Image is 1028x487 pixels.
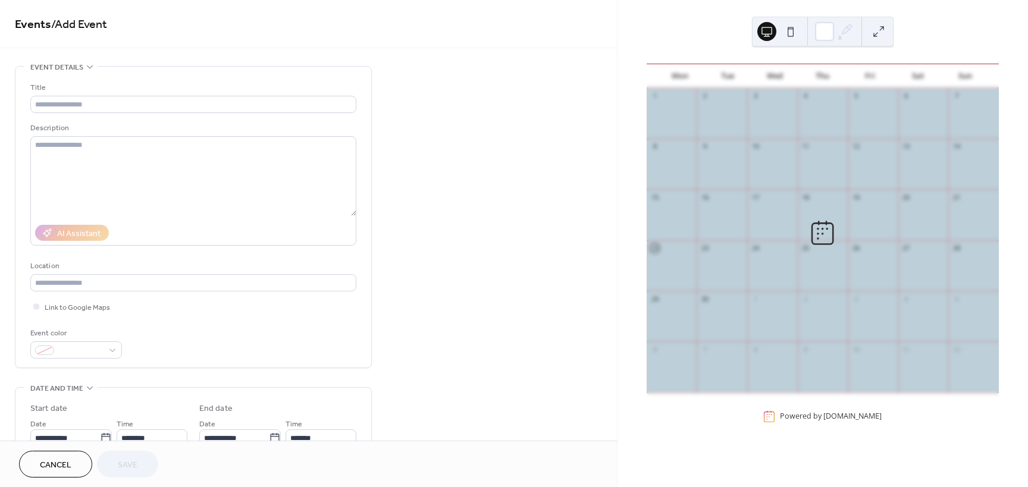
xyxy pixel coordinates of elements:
div: 4 [902,294,911,303]
div: 13 [902,142,911,151]
div: 12 [952,345,961,354]
div: 18 [801,193,810,202]
div: Sun [942,64,989,88]
span: Cancel [40,459,71,472]
a: [DOMAIN_NAME] [823,411,882,422]
div: 26 [851,244,860,253]
div: End date [199,403,233,415]
div: Title [30,81,354,94]
div: Description [30,122,354,134]
div: 21 [952,193,961,202]
span: Time [117,418,133,431]
div: 27 [902,244,911,253]
div: Wed [751,64,799,88]
div: 24 [751,244,760,253]
div: 2 [700,92,709,100]
div: 29 [650,294,659,303]
div: 16 [700,193,709,202]
div: 3 [751,92,760,100]
div: 14 [952,142,961,151]
div: 25 [801,244,810,253]
div: 7 [700,345,709,354]
div: 23 [700,244,709,253]
div: 9 [700,142,709,151]
div: 1 [650,92,659,100]
div: Thu [799,64,847,88]
div: 19 [851,193,860,202]
div: 4 [801,92,810,100]
div: 3 [851,294,860,303]
div: Sat [894,64,942,88]
span: Link to Google Maps [45,301,110,314]
div: 20 [902,193,911,202]
div: 17 [751,193,760,202]
span: Date [199,418,215,431]
div: 1 [751,294,760,303]
span: Time [286,418,302,431]
div: 10 [851,345,860,354]
div: 12 [851,142,860,151]
div: 11 [801,142,810,151]
div: 5 [851,92,860,100]
div: 8 [751,345,760,354]
a: Events [15,13,51,36]
div: 6 [902,92,911,100]
div: 10 [751,142,760,151]
span: / Add Event [51,13,107,36]
span: Date and time [30,382,83,395]
div: 6 [650,345,659,354]
div: 8 [650,142,659,151]
div: 28 [952,244,961,253]
div: Powered by [780,411,882,422]
div: 30 [700,294,709,303]
div: 5 [952,294,961,303]
div: Tue [704,64,751,88]
span: Date [30,418,46,431]
div: 2 [801,294,810,303]
div: Mon [656,64,704,88]
div: Start date [30,403,67,415]
button: Cancel [19,451,92,477]
div: 7 [952,92,961,100]
div: Fri [847,64,894,88]
div: Location [30,260,354,272]
div: 22 [650,244,659,253]
div: 11 [902,345,911,354]
div: Event color [30,327,120,340]
div: 15 [650,193,659,202]
div: 9 [801,345,810,354]
span: Event details [30,61,83,74]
